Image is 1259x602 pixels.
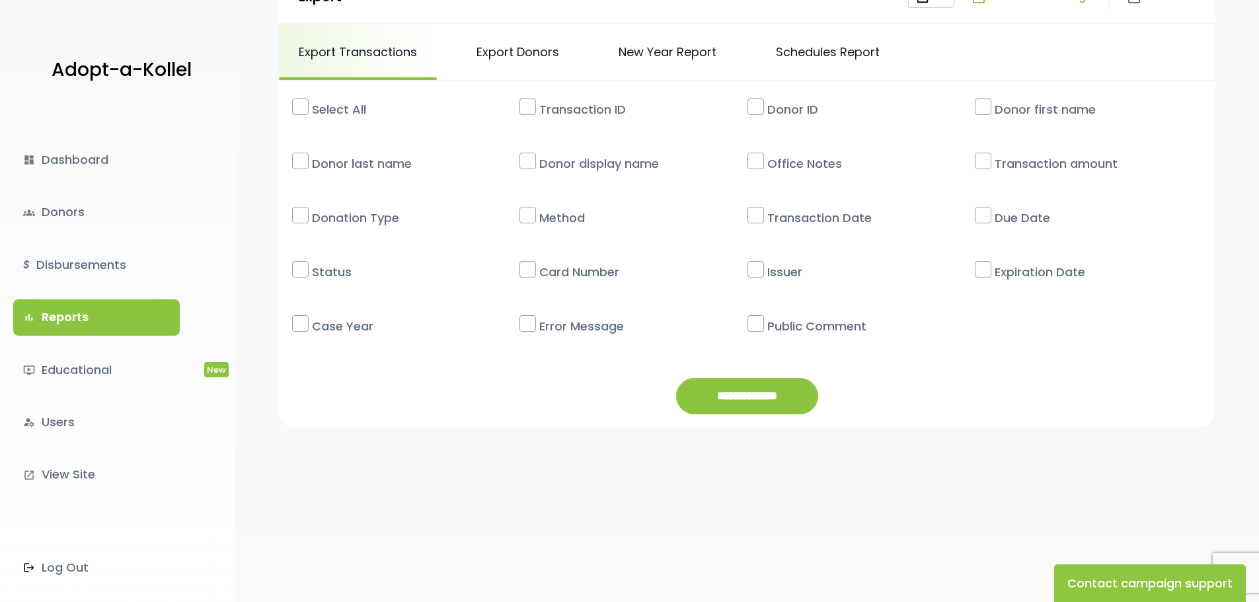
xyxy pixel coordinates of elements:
a: manage_accountsUsers [13,404,180,440]
label: Status [305,256,519,287]
label: Transaction ID [533,94,747,125]
a: launchView Site [13,457,180,492]
i: bar_chart [23,311,35,323]
label: Case Year [305,311,519,342]
label: Due Date [988,202,1202,233]
label: Error Message [533,311,747,342]
label: Card Number [533,256,747,287]
a: New Year Report [599,24,736,80]
a: groupsDonors [13,194,180,230]
i: dashboard [23,154,35,166]
label: Expiration Date [988,256,1202,287]
label: Select All [305,94,519,125]
label: Donor ID [761,94,975,125]
label: Donor last name [305,148,519,179]
a: Export Donors [457,24,579,80]
a: Schedules Report [756,24,899,80]
label: Transaction Date [761,202,975,233]
button: Contact campaign support [1054,564,1246,602]
label: Transaction amount [988,148,1202,179]
label: Public Comment [761,311,975,342]
a: Log Out [13,550,180,585]
a: bar_chartReports [13,299,180,335]
label: Donor first name [988,94,1202,125]
i: manage_accounts [23,416,35,428]
a: dashboardDashboard [13,142,180,178]
a: Adopt-a-Kollel [45,38,192,102]
i: $ [23,256,30,275]
span: New [204,362,229,377]
a: $Disbursements [13,247,180,283]
a: ondemand_videoEducationalNew [13,352,180,388]
label: Method [533,202,747,233]
label: Donation Type [305,202,519,233]
span: groups [23,207,35,219]
p: Adopt-a-Kollel [52,54,192,87]
i: ondemand_video [23,364,35,376]
i: launch [23,469,35,481]
a: Export Transactions [279,24,437,80]
label: Donor display name [533,148,747,179]
label: Issuer [761,256,975,287]
label: Office Notes [761,148,975,179]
